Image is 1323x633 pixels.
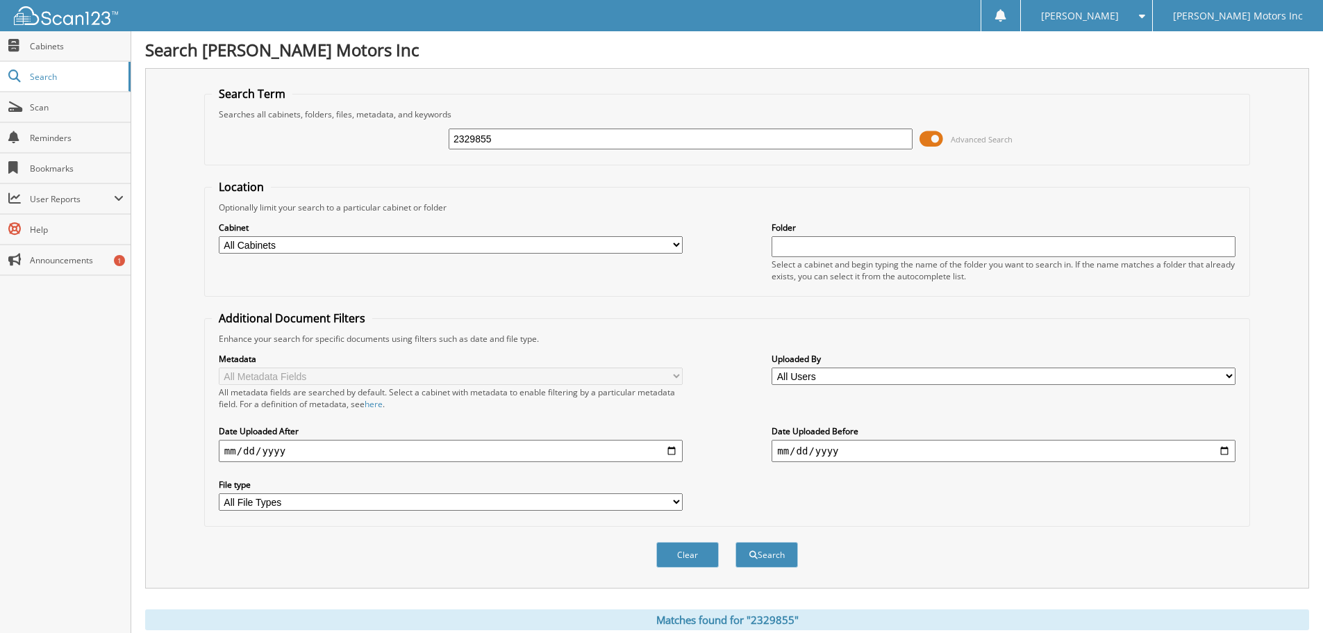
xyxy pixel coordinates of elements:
a: here [365,398,383,410]
div: Searches all cabinets, folders, files, metadata, and keywords [212,108,1242,120]
div: 1 [114,255,125,266]
img: scan123-logo-white.svg [14,6,118,25]
div: Enhance your search for specific documents using filters such as date and file type. [212,333,1242,345]
label: Date Uploaded After [219,425,683,437]
label: Metadata [219,353,683,365]
legend: Search Term [212,86,292,101]
label: Uploaded By [772,353,1235,365]
div: Optionally limit your search to a particular cabinet or folder [212,202,1242,213]
span: Bookmarks [30,163,124,174]
label: File type [219,479,683,491]
span: Help [30,224,124,236]
label: Cabinet [219,222,683,233]
div: Select a cabinet and begin typing the name of the folder you want to search in. If the name match... [772,258,1235,282]
span: [PERSON_NAME] [1041,12,1119,20]
span: Search [30,71,122,83]
div: Matches found for "2329855" [145,609,1309,630]
span: Advanced Search [951,134,1013,145]
span: User Reports [30,193,114,205]
span: [PERSON_NAME] Motors Inc [1173,12,1303,20]
div: All metadata fields are searched by default. Select a cabinet with metadata to enable filtering b... [219,386,683,410]
legend: Location [212,179,271,195]
span: Cabinets [30,40,124,52]
h1: Search [PERSON_NAME] Motors Inc [145,38,1309,61]
input: end [772,440,1235,462]
button: Clear [656,542,719,568]
span: Reminders [30,132,124,144]
label: Date Uploaded Before [772,425,1235,437]
legend: Additional Document Filters [212,311,372,326]
span: Scan [30,101,124,113]
span: Announcements [30,254,124,266]
input: start [219,440,683,462]
button: Search [735,542,798,568]
label: Folder [772,222,1235,233]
